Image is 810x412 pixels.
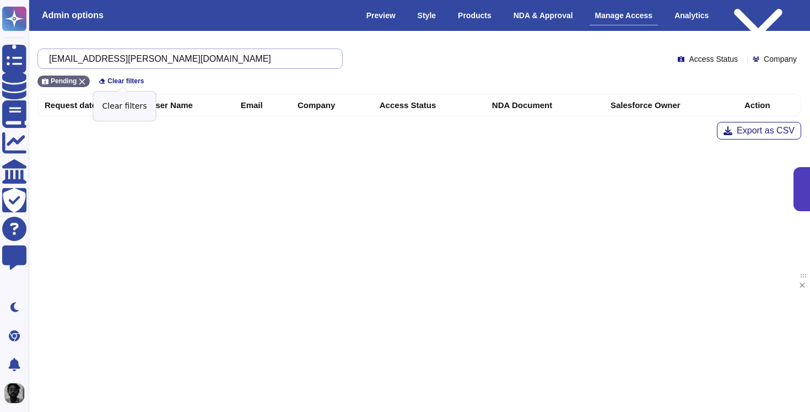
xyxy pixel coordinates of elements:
div: Preview [361,6,401,25]
span: Access Status [689,55,738,63]
th: Request date [38,94,143,116]
div: Products [452,6,497,25]
div: Style [412,6,441,25]
span: Export as CSV [737,126,795,135]
div: NDA & Approval [508,6,579,25]
th: User Name [143,94,234,116]
th: Salesforce Owner [604,94,738,116]
span: Clear filters [107,78,144,84]
span: Company [764,55,797,63]
th: Company [291,94,373,116]
button: Export as CSV [717,122,801,140]
div: Analytics [669,6,714,25]
th: NDA Document [485,94,604,116]
div: Manage Access [590,6,658,25]
span: Pending [51,78,77,84]
h3: Admin options [42,10,104,20]
th: Access Status [373,94,485,116]
th: Action [738,94,801,116]
img: user [4,383,24,403]
input: Search by keywords [44,49,331,68]
div: Clear filters [94,92,156,121]
th: Email [234,94,291,116]
button: user [2,381,32,405]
